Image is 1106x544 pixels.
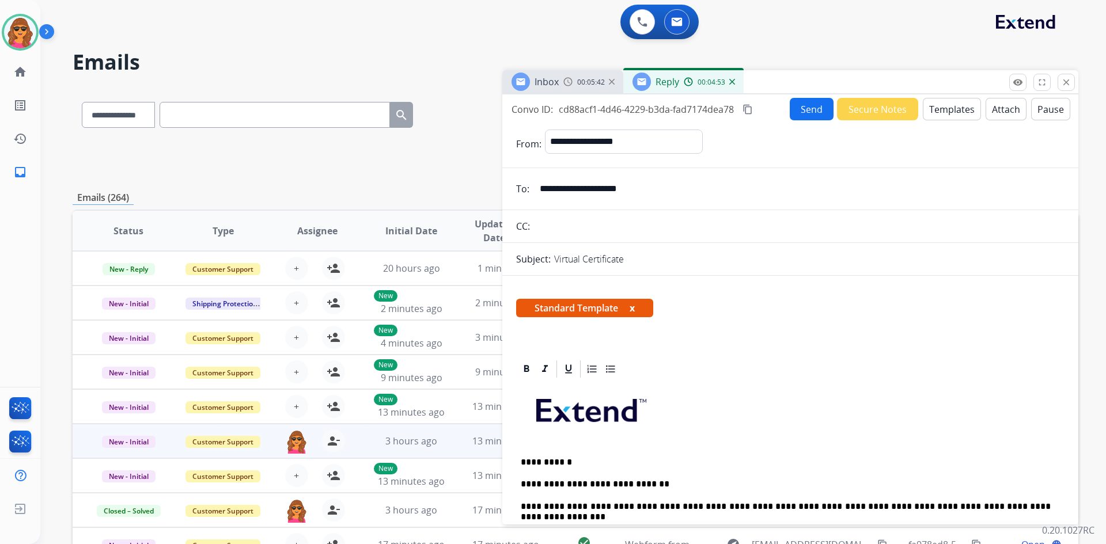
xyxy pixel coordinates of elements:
span: 3 hours ago [385,504,437,516]
span: Customer Support [185,470,260,482]
mat-icon: person_add [327,365,340,379]
span: + [294,261,299,275]
button: + [285,257,308,280]
p: New [374,325,397,336]
span: + [294,330,299,344]
p: New [374,359,397,371]
span: + [294,365,299,379]
span: 2 minutes ago [381,302,442,315]
div: Ordered List [584,360,601,378]
button: x [630,301,635,315]
span: New - Initial [102,436,156,448]
p: To: [516,182,529,196]
span: Assignee [297,224,338,238]
mat-icon: person_add [327,296,340,310]
span: 13 minutes ago [378,475,445,488]
button: Send [790,98,834,120]
span: 00:05:42 [577,78,605,87]
span: 2 minutes ago [475,296,537,309]
mat-icon: search [395,108,408,122]
span: Updated Date [468,217,521,245]
button: Attach [986,98,1027,120]
span: 9 minutes ago [475,366,537,378]
span: Standard Template [516,299,653,317]
span: 1 minute ago [478,262,535,275]
div: Italic [536,360,554,378]
span: + [294,469,299,482]
p: New [374,394,397,405]
span: Customer Support [185,401,260,413]
span: New - Initial [102,367,156,379]
mat-icon: remove_red_eye [1013,77,1023,88]
span: Customer Support [185,332,260,344]
span: 13 minutes ago [472,435,539,447]
p: 0.20.1027RC [1042,523,1094,537]
p: Virtual Certificate [554,252,624,266]
p: From: [516,137,541,151]
button: Pause [1031,98,1070,120]
p: Emails (264) [73,191,134,205]
mat-icon: content_copy [743,104,753,115]
span: New - Initial [102,401,156,413]
mat-icon: close [1061,77,1071,88]
button: + [285,360,308,383]
mat-icon: list_alt [13,98,27,112]
span: New - Initial [102,332,156,344]
span: + [294,296,299,310]
button: Templates [923,98,981,120]
span: Initial Date [385,224,437,238]
span: New - Initial [102,298,156,310]
span: 4 minutes ago [381,337,442,349]
button: + [285,395,308,418]
span: 13 minutes ago [378,406,445,419]
mat-icon: person_add [327,400,340,413]
mat-icon: person_remove [327,503,340,517]
span: New - Reply [103,263,155,275]
mat-icon: inbox [13,165,27,179]
span: Status [113,224,143,238]
mat-icon: home [13,65,27,79]
p: CC: [516,219,530,233]
span: 13 minutes ago [472,400,539,413]
span: 20 hours ago [383,262,440,275]
mat-icon: fullscreen [1037,77,1047,88]
span: 17 minutes ago [472,504,539,516]
mat-icon: person_add [327,330,340,344]
p: New [374,290,397,302]
span: Shipping Protection [185,298,264,310]
button: Secure Notes [837,98,918,120]
span: 3 hours ago [385,435,437,447]
p: Convo ID: [512,102,553,116]
span: New - Initial [102,470,156,482]
span: Customer Support [185,505,260,517]
span: 9 minutes ago [381,371,442,384]
button: + [285,464,308,487]
span: 3 minutes ago [475,331,537,344]
p: Subject: [516,252,551,266]
img: agent-avatar [285,499,308,523]
span: Reply [656,75,679,88]
span: + [294,400,299,413]
span: Customer Support [185,263,260,275]
div: Bold [518,360,535,378]
span: 00:04:53 [698,78,725,87]
span: Type [213,224,234,238]
div: Underline [560,360,577,378]
span: 13 minutes ago [472,469,539,482]
p: New [374,463,397,474]
mat-icon: person_add [327,469,340,482]
span: Customer Support [185,436,260,448]
span: cd88acf1-4d46-4229-b3da-fad7174dea78 [559,103,734,116]
mat-icon: history [13,132,27,146]
mat-icon: person_remove [327,434,340,448]
img: agent-avatar [285,429,308,454]
img: avatar [4,16,36,48]
h2: Emails [73,51,1078,74]
button: + [285,291,308,314]
span: Customer Support [185,367,260,379]
span: Closed – Solved [97,505,161,517]
div: Bullet List [602,360,619,378]
mat-icon: person_add [327,261,340,275]
span: Inbox [535,75,559,88]
button: + [285,326,308,349]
